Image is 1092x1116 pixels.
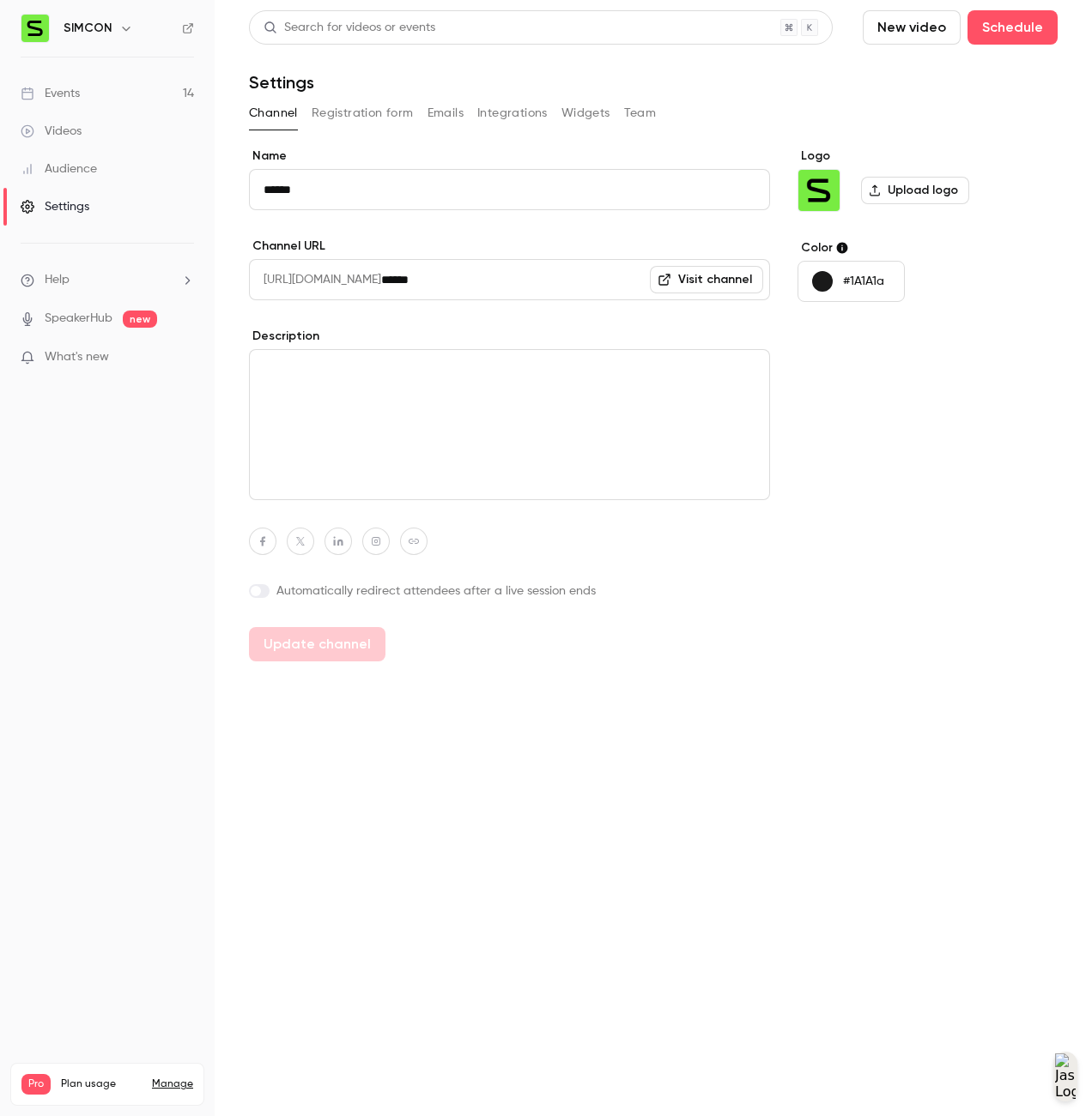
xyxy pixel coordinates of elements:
label: Logo [798,148,1058,165]
button: #1A1A1a [798,261,905,302]
button: Integrations [477,100,548,127]
span: new [123,311,157,328]
button: Schedule [968,10,1058,45]
a: SpeakerHub [45,310,112,328]
label: Channel URL [249,238,770,255]
span: [URL][DOMAIN_NAME] [249,259,381,300]
button: Emails [428,100,464,127]
div: Events [21,85,80,102]
a: Visit channel [650,266,763,293]
span: Pro [21,1074,51,1095]
button: Team [624,100,657,127]
a: Manage [152,1077,193,1091]
span: Help [45,271,70,289]
label: Name [249,148,770,165]
label: Color [798,239,1058,256]
p: #1A1A1a [843,273,884,290]
label: Description [249,328,770,345]
img: SIMCON [798,170,840,211]
div: Settings [21,198,89,215]
span: What's new [45,348,109,366]
span: Plan usage [61,1077,142,1091]
div: Audience [21,160,97,178]
button: Registration form [312,100,414,127]
button: New video [863,10,961,45]
div: Search for videos or events [264,19,435,37]
li: help-dropdown-opener [21,271,194,289]
h1: Settings [249,72,314,93]
img: SIMCON [21,15,49,42]
label: Upload logo [861,177,969,204]
section: Logo [798,148,1058,212]
div: Videos [21,123,82,140]
button: Widgets [561,100,610,127]
button: Channel [249,100,298,127]
h6: SIMCON [64,20,112,37]
label: Automatically redirect attendees after a live session ends [249,582,770,600]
